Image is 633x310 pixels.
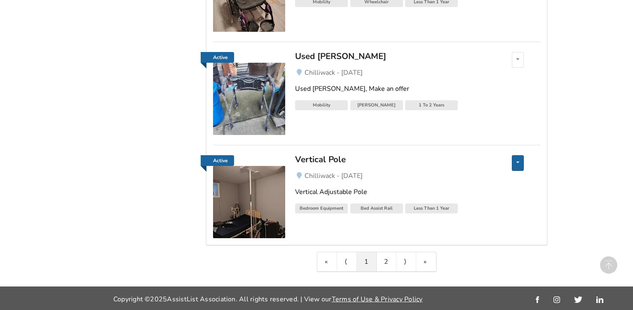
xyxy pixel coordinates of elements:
div: Mobility [295,100,348,110]
div: 1 To 2 Years [405,100,458,110]
span: Chilliwack - [DATE] [305,68,363,77]
img: bedroom equipment-vertical pole [213,166,285,238]
span: Chilliwack - [DATE] [305,171,363,180]
div: Used [PERSON_NAME], Make an offer [295,84,540,94]
a: 2 [377,252,396,271]
a: Active [201,52,234,63]
a: Active [201,155,234,166]
a: Active [213,155,285,238]
img: mobility-used walker [213,63,285,135]
a: Next item [396,252,416,271]
img: twitter_link [574,296,582,303]
img: linkedin_link [596,296,603,303]
a: Last item [416,252,436,271]
a: Terms of Use & Privacy Policy [332,295,423,304]
a: Vertical Pole [295,155,488,171]
div: [PERSON_NAME] [350,100,403,110]
div: Pagination Navigation [317,252,436,272]
a: Used [PERSON_NAME] [295,52,488,68]
div: Vertical Pole [295,154,488,165]
div: Less Than 1 Year [405,204,458,213]
div: Vertical Adjustable Pole [295,187,540,197]
div: Used [PERSON_NAME] [295,51,488,62]
a: Mobility[PERSON_NAME]1 To 2 Years [295,100,540,112]
a: First item [317,252,337,271]
a: Previous item [337,252,357,271]
a: Active [213,52,285,135]
div: Bedroom Equipment [295,204,348,213]
img: facebook_link [536,296,539,303]
a: 1 [357,252,377,271]
a: Bedroom EquipmentBed Assist RailLess Than 1 Year [295,203,540,215]
a: Chilliwack - [DATE] [295,68,540,78]
a: Used [PERSON_NAME], Make an offer [295,78,540,100]
a: Vertical Adjustable Pole [295,181,540,204]
a: Chilliwack - [DATE] [295,171,540,181]
div: Bed Assist Rail [350,204,403,213]
img: instagram_link [553,296,560,303]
